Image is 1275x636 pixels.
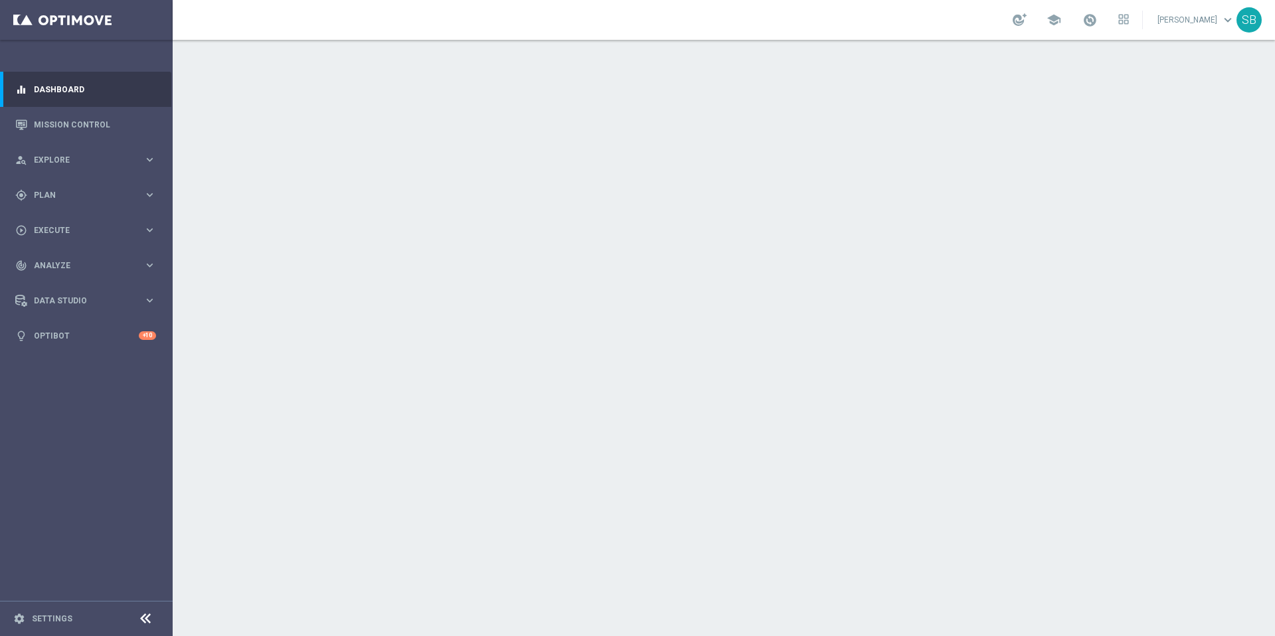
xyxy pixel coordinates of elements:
button: track_changes Analyze keyboard_arrow_right [15,260,157,271]
button: equalizer Dashboard [15,84,157,95]
span: Explore [34,156,143,164]
div: Analyze [15,260,143,272]
div: Mission Control [15,107,156,142]
button: lightbulb Optibot +10 [15,331,157,341]
span: Analyze [34,262,143,270]
i: keyboard_arrow_right [143,259,156,272]
i: lightbulb [15,330,27,342]
i: keyboard_arrow_right [143,189,156,201]
span: Plan [34,191,143,199]
a: [PERSON_NAME]keyboard_arrow_down [1156,10,1236,30]
i: keyboard_arrow_right [143,153,156,166]
div: Plan [15,189,143,201]
i: settings [13,613,25,625]
span: keyboard_arrow_down [1221,13,1235,27]
i: track_changes [15,260,27,272]
a: Mission Control [34,107,156,142]
i: play_circle_outline [15,224,27,236]
i: person_search [15,154,27,166]
div: Execute [15,224,143,236]
span: school [1047,13,1061,27]
i: keyboard_arrow_right [143,224,156,236]
div: Optibot [15,318,156,353]
button: play_circle_outline Execute keyboard_arrow_right [15,225,157,236]
a: Settings [32,615,72,623]
i: gps_fixed [15,189,27,201]
button: person_search Explore keyboard_arrow_right [15,155,157,165]
div: Data Studio [15,295,143,307]
a: Optibot [34,318,139,353]
i: equalizer [15,84,27,96]
button: Mission Control [15,119,157,130]
span: Execute [34,226,143,234]
a: Dashboard [34,72,156,107]
i: keyboard_arrow_right [143,294,156,307]
button: gps_fixed Plan keyboard_arrow_right [15,190,157,200]
div: SB [1236,7,1262,33]
div: +10 [139,331,156,340]
button: Data Studio keyboard_arrow_right [15,295,157,306]
div: Explore [15,154,143,166]
span: Data Studio [34,297,143,305]
div: Dashboard [15,72,156,107]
